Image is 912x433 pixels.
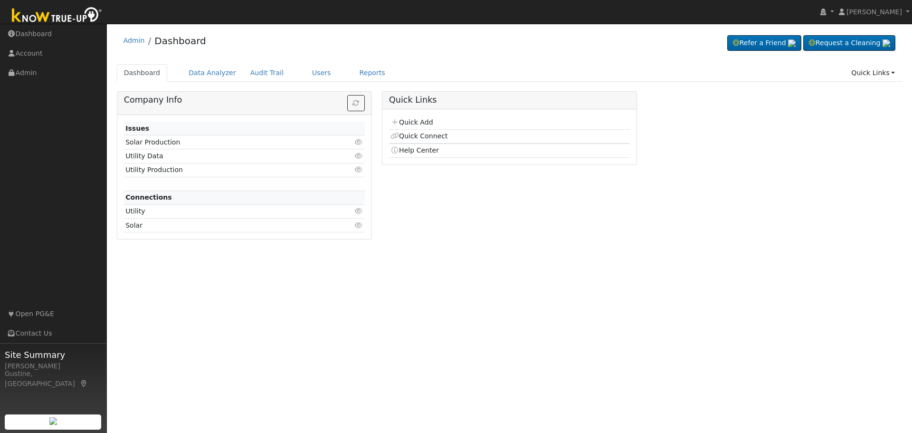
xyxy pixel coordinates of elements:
h5: Quick Links [389,95,630,105]
span: [PERSON_NAME] [846,8,902,16]
h5: Company Info [124,95,365,105]
a: Quick Add [390,118,433,126]
a: Request a Cleaning [803,35,895,51]
i: Click to view [355,222,363,229]
strong: Issues [125,125,149,132]
img: retrieve [883,39,890,47]
a: Map [80,380,88,387]
img: retrieve [49,417,57,425]
td: Solar [124,219,326,232]
a: Dashboard [117,64,168,82]
a: Dashboard [154,35,206,47]
a: Quick Connect [390,132,447,140]
img: retrieve [788,39,796,47]
span: Site Summary [5,348,102,361]
td: Utility Data [124,149,326,163]
div: [PERSON_NAME] [5,361,102,371]
i: Click to view [355,153,363,159]
a: Quick Links [844,64,902,82]
div: Gustine, [GEOGRAPHIC_DATA] [5,369,102,389]
a: Data Analyzer [181,64,243,82]
a: Admin [123,37,145,44]
img: Know True-Up [7,5,107,27]
a: Reports [352,64,392,82]
i: Click to view [355,166,363,173]
a: Users [305,64,338,82]
i: Click to view [355,208,363,214]
strong: Connections [125,193,172,201]
a: Help Center [390,146,439,154]
td: Utility [124,204,326,218]
td: Utility Production [124,163,326,177]
td: Solar Production [124,135,326,149]
a: Refer a Friend [727,35,801,51]
i: Click to view [355,139,363,145]
a: Audit Trail [243,64,291,82]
